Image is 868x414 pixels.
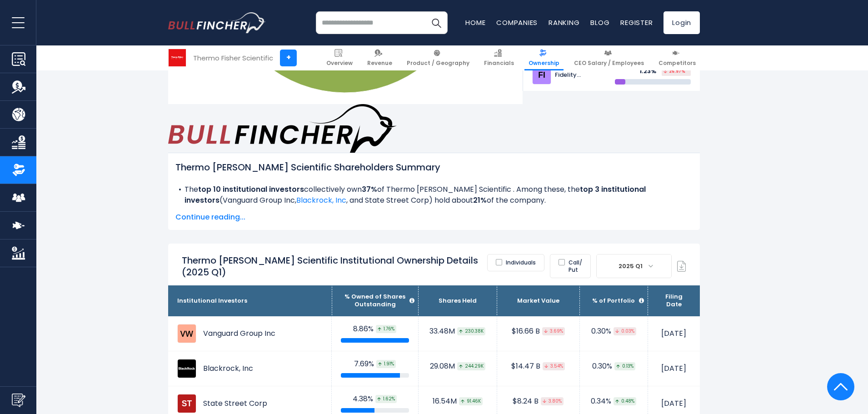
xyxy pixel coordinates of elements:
td: [DATE] [648,316,700,351]
div: 1.23% [639,68,662,75]
span: Product / Geography [407,60,469,67]
span: 25.97% [663,70,685,74]
th: % Owned of Shares Outstanding [332,285,418,316]
span: Vanguard Group Inc, , and State Street Corp [223,195,429,205]
span: 1.76% [376,325,396,333]
a: Blog [590,18,609,27]
img: TMO logo [169,49,186,66]
a: Ranking [549,18,579,27]
span: Revenue [367,60,392,67]
div: Fidelity Investments (FMR) [555,71,608,79]
a: Overview [322,45,357,70]
a: Home [465,18,485,27]
span: Ownership [529,60,559,67]
th: Filing Date [648,285,700,316]
div: 16.54M [428,397,488,406]
span: Competitors [658,60,696,67]
span: 91.46K [459,397,483,405]
span: 2025 Q1 [597,254,671,278]
th: Market Value [497,285,579,316]
b: top 10 institutional investors [198,184,304,195]
div: 4.38% [341,394,409,404]
div: 0.30% [589,362,639,371]
img: Blackrock, Inc [177,359,196,378]
h2: Thermo [PERSON_NAME] Scientific Shareholders Summary [175,160,693,174]
div: $16.66 B [506,327,570,336]
img: Ownership [12,163,25,177]
b: 37% [362,184,377,195]
h2: Thermo [PERSON_NAME] Scientific Institutional Ownership Details (2025 Q1) [182,254,487,278]
button: Search [425,11,448,34]
a: Competitors [654,45,700,70]
div: Thermo Fisher Scientific [193,53,273,63]
td: [DATE] [648,351,700,386]
span: 230.38K [457,327,485,335]
li: The collectively own of Thermo [PERSON_NAME] Scientific . Among these, the ( ) hold about of the ... [175,184,693,206]
label: Individuals [487,254,544,271]
div: $14.47 B [506,362,570,371]
b: 21% [473,195,487,205]
span: 244.29K [457,362,485,370]
a: Revenue [363,45,396,70]
div: 0.30% [589,327,639,336]
a: Companies [496,18,538,27]
span: CEO Salary / Employees [574,60,644,67]
div: $8.24 B [506,397,570,406]
th: Institutional Investors [168,285,332,316]
a: Ownership [524,45,564,70]
td: Blackrock, Inc [168,351,332,386]
b: top 3 institutional investors [185,184,646,205]
img: bullfincher logo [168,12,266,33]
span: 0.03% [614,327,636,335]
div: 0.34% [589,397,639,406]
span: 3.69% [542,327,565,335]
div: 7.69% [341,359,409,369]
span: 0.48% [614,397,636,405]
img: Vanguard Group Inc [177,324,196,343]
span: 1.62% [375,395,397,403]
a: Financials [480,45,518,70]
div: 29.08M [428,362,488,371]
span: Continue reading... [175,212,693,223]
a: Blackrock, Inc [296,195,346,205]
span: 2025 Q1 [615,260,648,273]
img: State Street Corp [177,394,196,413]
div: 8.86% [341,324,409,334]
th: Shares Held [418,285,497,316]
a: + [280,50,297,66]
span: 3.80% [541,397,564,405]
span: 0.13% [614,362,635,370]
label: Call/ Put [550,254,591,278]
a: Register [620,18,653,27]
a: CEO Salary / Employees [570,45,648,70]
span: Overview [326,60,353,67]
a: Product / Geography [403,45,474,70]
th: % of Portfolio [579,285,648,316]
span: 3.54% [543,362,565,370]
div: 33.48M [428,327,488,336]
a: Login [663,11,700,34]
span: Financials [484,60,514,67]
td: Vanguard Group Inc [168,316,332,351]
a: Go to homepage [168,12,266,33]
span: 1.91% [376,360,396,368]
